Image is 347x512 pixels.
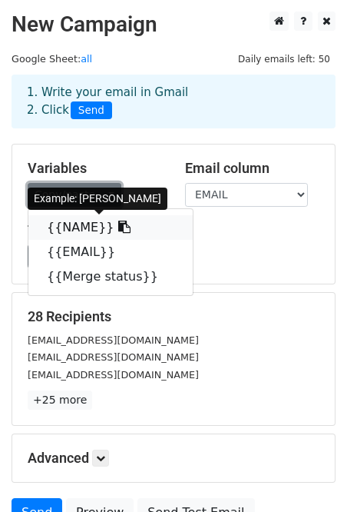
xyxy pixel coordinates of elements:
iframe: Chat Widget [270,438,347,512]
small: [EMAIL_ADDRESS][DOMAIN_NAME] [28,351,199,363]
div: Example: [PERSON_NAME] [28,188,167,210]
a: {{NAME}} [28,215,193,240]
a: +25 more [28,391,92,410]
span: Send [71,101,112,120]
a: Daily emails left: 50 [233,53,335,65]
small: Google Sheet: [12,53,92,65]
small: [EMAIL_ADDRESS][DOMAIN_NAME] [28,369,199,381]
div: 1. Write your email in Gmail 2. Click [15,84,332,119]
a: {{EMAIL}} [28,240,193,264]
a: all [81,53,92,65]
h5: Advanced [28,450,319,467]
h5: 28 Recipients [28,308,319,325]
h2: New Campaign [12,12,335,38]
h5: Variables [28,160,162,177]
h5: Email column [185,160,319,177]
a: {{Merge status}} [28,264,193,289]
span: Daily emails left: 50 [233,51,335,68]
small: [EMAIL_ADDRESS][DOMAIN_NAME] [28,334,199,346]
